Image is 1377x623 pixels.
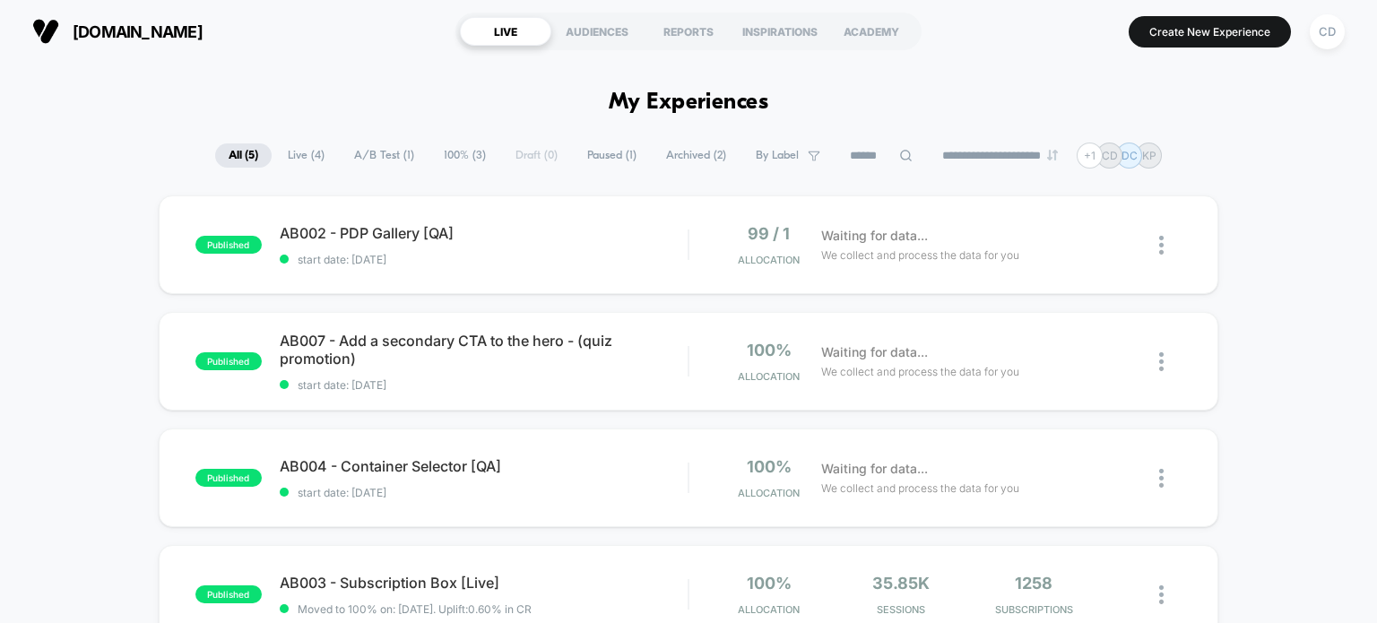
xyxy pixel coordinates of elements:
[215,143,272,168] span: All ( 5 )
[280,574,688,592] span: AB003 - Subscription Box [Live]
[738,254,800,266] span: Allocation
[1304,13,1350,50] button: CD
[341,143,428,168] span: A/B Test ( 1 )
[280,253,688,266] span: start date: [DATE]
[747,457,792,476] span: 100%
[748,224,790,243] span: 99 / 1
[821,247,1019,264] span: We collect and process the data for you
[821,459,928,479] span: Waiting for data...
[280,486,688,499] span: start date: [DATE]
[1015,574,1052,593] span: 1258
[1129,16,1291,48] button: Create New Experience
[1310,14,1345,49] div: CD
[653,143,740,168] span: Archived ( 2 )
[1142,149,1156,162] p: KP
[1122,149,1138,162] p: DC
[195,469,262,487] span: published
[821,363,1019,380] span: We collect and process the data for you
[73,22,203,41] span: [DOMAIN_NAME]
[738,487,800,499] span: Allocation
[1102,149,1118,162] p: CD
[972,603,1096,616] span: SUBSCRIPTIONS
[195,352,262,370] span: published
[195,236,262,254] span: published
[872,574,930,593] span: 35.85k
[280,332,688,368] span: AB007 - Add a secondary CTA to the hero - (quiz promotion)
[821,342,928,362] span: Waiting for data...
[460,17,551,46] div: LIVE
[298,602,532,616] span: Moved to 100% on: [DATE] . Uplift: 0.60% in CR
[756,149,799,162] span: By Label
[821,480,1019,497] span: We collect and process the data for you
[826,17,917,46] div: ACADEMY
[430,143,499,168] span: 100% ( 3 )
[1159,352,1164,371] img: close
[195,585,262,603] span: published
[574,143,650,168] span: Paused ( 1 )
[738,370,800,383] span: Allocation
[1159,469,1164,488] img: close
[1159,585,1164,604] img: close
[609,90,769,116] h1: My Experiences
[551,17,643,46] div: AUDIENCES
[27,17,208,46] button: [DOMAIN_NAME]
[839,603,963,616] span: Sessions
[32,18,59,45] img: Visually logo
[747,574,792,593] span: 100%
[747,341,792,359] span: 100%
[738,603,800,616] span: Allocation
[1077,143,1103,169] div: + 1
[274,143,338,168] span: Live ( 4 )
[280,378,688,392] span: start date: [DATE]
[821,226,928,246] span: Waiting for data...
[643,17,734,46] div: REPORTS
[1159,236,1164,255] img: close
[734,17,826,46] div: INSPIRATIONS
[1047,150,1058,160] img: end
[280,224,688,242] span: AB002 - PDP Gallery [QA]
[280,457,688,475] span: AB004 - Container Selector [QA]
